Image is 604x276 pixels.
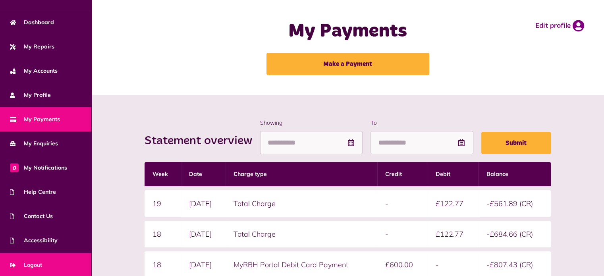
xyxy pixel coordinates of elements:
td: -£561.89 (CR) [479,190,551,217]
th: Week [145,162,181,186]
td: -£684.66 (CR) [479,221,551,247]
span: My Accounts [10,67,58,75]
a: Edit profile [535,20,584,32]
td: - [377,221,428,247]
span: My Notifications [10,164,67,172]
span: My Profile [10,91,51,99]
span: My Repairs [10,42,54,51]
td: Total Charge [226,190,377,217]
th: Balance [479,162,551,186]
span: 0 [10,163,19,172]
td: Total Charge [226,221,377,247]
th: Debit [428,162,479,186]
td: £122.77 [428,221,479,247]
a: Make a Payment [266,53,429,75]
td: - [377,190,428,217]
label: Showing [260,119,363,127]
span: Logout [10,261,42,269]
h1: My Payments [228,20,468,43]
span: Accessibility [10,236,58,245]
label: To [371,119,473,127]
h2: Statement overview [145,134,260,148]
td: £122.77 [428,190,479,217]
td: 18 [145,221,181,247]
span: My Enquiries [10,139,58,148]
td: [DATE] [181,190,226,217]
td: 19 [145,190,181,217]
th: Credit [377,162,428,186]
th: Charge type [226,162,377,186]
span: Dashboard [10,18,54,27]
td: [DATE] [181,221,226,247]
th: Date [181,162,226,186]
button: Submit [481,132,551,154]
span: My Payments [10,115,60,124]
span: Contact Us [10,212,53,220]
span: Help Centre [10,188,56,196]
